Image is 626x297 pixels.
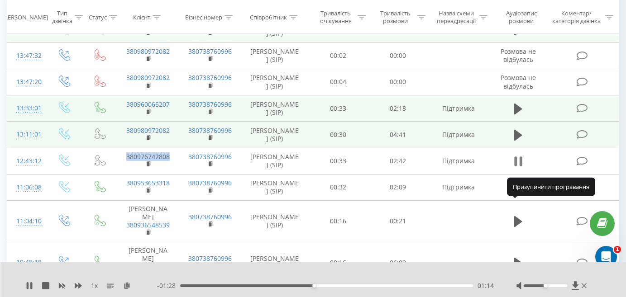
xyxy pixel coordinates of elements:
[368,242,428,283] td: 06:09
[16,73,36,91] div: 13:47:20
[16,212,36,230] div: 11:04:10
[188,126,232,135] a: 380738760996
[428,174,490,200] td: Підтримка
[241,200,308,242] td: [PERSON_NAME] (SIP)
[308,174,368,200] td: 00:32
[126,126,170,135] a: 380980972082
[436,9,477,25] div: Назва схеми переадресації
[241,242,308,283] td: [PERSON_NAME] (SIP)
[501,47,536,64] span: Розмова не відбулась
[16,47,36,65] div: 13:47:32
[117,200,179,242] td: [PERSON_NAME]
[368,69,428,95] td: 00:00
[368,122,428,148] td: 04:41
[428,148,490,174] td: Підтримка
[478,281,494,290] span: 01:14
[89,13,107,21] div: Статус
[368,200,428,242] td: 00:21
[241,42,308,69] td: [PERSON_NAME] (SIP)
[188,73,232,82] a: 380738760996
[133,13,150,21] div: Клієнт
[241,174,308,200] td: [PERSON_NAME] (SIP)
[241,69,308,95] td: [PERSON_NAME] (SIP)
[16,126,36,143] div: 13:11:01
[308,242,368,283] td: 00:16
[507,178,595,196] div: Призупинити програвання
[188,47,232,56] a: 380738760996
[16,152,36,170] div: 12:43:12
[308,122,368,148] td: 00:30
[550,9,603,25] div: Коментар/категорія дзвінка
[308,69,368,95] td: 00:04
[308,148,368,174] td: 00:33
[368,95,428,122] td: 02:18
[312,284,316,288] div: Accessibility label
[126,152,170,161] a: 380976742808
[16,179,36,196] div: 11:06:08
[428,95,490,122] td: Підтримка
[368,174,428,200] td: 02:09
[241,122,308,148] td: [PERSON_NAME] (SIP)
[241,95,308,122] td: [PERSON_NAME] (SIP)
[595,246,617,268] iframe: Intercom live chat
[544,284,547,288] div: Accessibility label
[52,9,72,25] div: Тип дзвінка
[188,212,232,221] a: 380738760996
[368,148,428,174] td: 02:42
[2,13,48,21] div: [PERSON_NAME]
[126,73,170,82] a: 380980972082
[16,254,36,271] div: 10:48:18
[126,221,170,229] a: 380936548539
[428,122,490,148] td: Підтримка
[16,99,36,117] div: 13:33:01
[126,179,170,187] a: 380953653318
[126,47,170,56] a: 380980972082
[376,9,415,25] div: Тривалість розмови
[501,73,536,90] span: Розмова не відбулась
[126,100,170,108] a: 380960066207
[241,148,308,174] td: [PERSON_NAME] (SIP)
[250,13,287,21] div: Співробітник
[368,42,428,69] td: 00:00
[308,95,368,122] td: 00:33
[498,9,545,25] div: Аудіозапис розмови
[308,200,368,242] td: 00:16
[185,13,222,21] div: Бізнес номер
[188,254,232,263] a: 380738760996
[188,100,232,108] a: 380738760996
[316,9,355,25] div: Тривалість очікування
[188,152,232,161] a: 380738760996
[91,281,98,290] span: 1 x
[308,42,368,69] td: 00:02
[157,281,180,290] span: - 01:28
[117,242,179,283] td: [PERSON_NAME]
[614,246,621,253] span: 1
[188,179,232,187] a: 380738760996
